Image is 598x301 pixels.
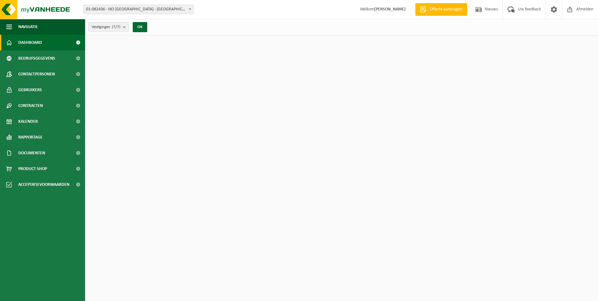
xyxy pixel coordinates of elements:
count: (7/7) [112,25,120,29]
span: Product Shop [18,161,47,177]
span: Rapportage [18,129,43,145]
span: 01-082436 - IKO NV - ANTWERPEN [84,5,193,14]
span: Bedrijfsgegevens [18,50,55,66]
span: Documenten [18,145,45,161]
span: Navigatie [18,19,38,35]
span: Kalender [18,114,38,129]
strong: [PERSON_NAME] [374,7,406,12]
span: Gebruikers [18,82,42,98]
button: OK [133,22,147,32]
span: Contactpersonen [18,66,55,82]
span: Offerte aanvragen [428,6,464,13]
a: Offerte aanvragen [415,3,467,16]
span: Vestigingen [92,22,120,32]
button: Vestigingen(7/7) [88,22,129,32]
span: Dashboard [18,35,42,50]
span: Acceptatievoorwaarden [18,177,69,192]
span: Contracten [18,98,43,114]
